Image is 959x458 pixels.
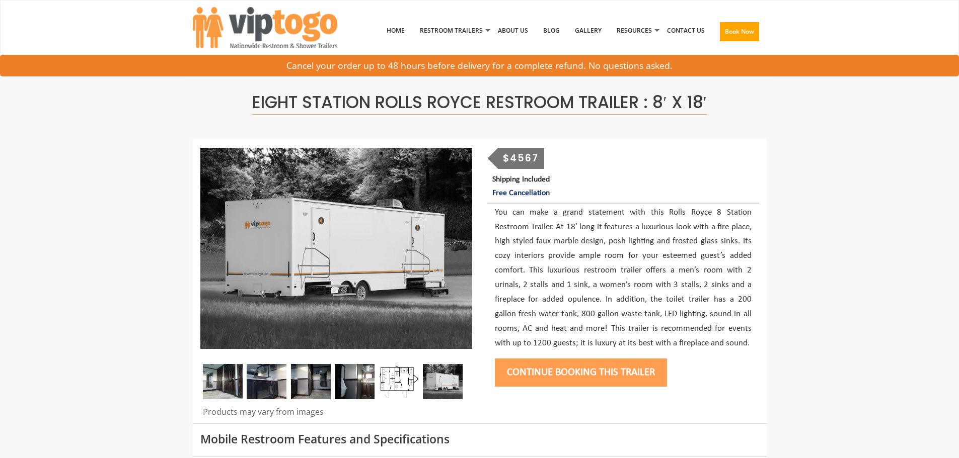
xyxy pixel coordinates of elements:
[492,189,550,197] span: Free Cancellation
[412,5,490,57] a: Restroom Trailers
[712,5,767,63] a: Book Now
[492,173,759,200] p: Shipping Included
[379,364,418,399] img: Floor Plan of 8 station restroom with sink and toilet
[495,367,667,378] a: Continue Booking this trailer
[495,358,667,387] button: Continue Booking this trailer
[247,364,286,399] img: An Inside view of Eight station Rolls Royce with Two sinks and mirror
[720,22,759,41] button: Book Now
[291,364,331,399] img: Inside of Eight Station Rolls Royce trailer with doors and sinks
[200,406,472,423] div: Products may vary from images
[495,206,752,351] p: You can make a grand statement with this Rolls Royce 8 Station Restroom Trailer. At 18’ long it f...
[200,433,759,445] h3: Mobile Restroom Features and Specifications
[203,364,243,399] img: Rolls Royce 8 station trailer
[193,7,337,48] img: VIPTOGO
[335,364,375,399] img: Inside view of Eight Station Rolls Royce with Sinks and Urinal
[200,148,472,349] img: An image of 8 station shower outside view
[659,5,712,57] a: Contact Us
[536,5,567,57] a: Blog
[252,90,706,115] span: Eight Station Rolls Royce Restroom Trailer : 8′ x 18′
[490,5,536,57] a: About Us
[498,148,544,169] div: $4567
[567,5,609,57] a: Gallery
[423,364,463,399] img: An image of 8 station shower outside view
[609,5,659,57] a: Resources
[379,5,412,57] a: Home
